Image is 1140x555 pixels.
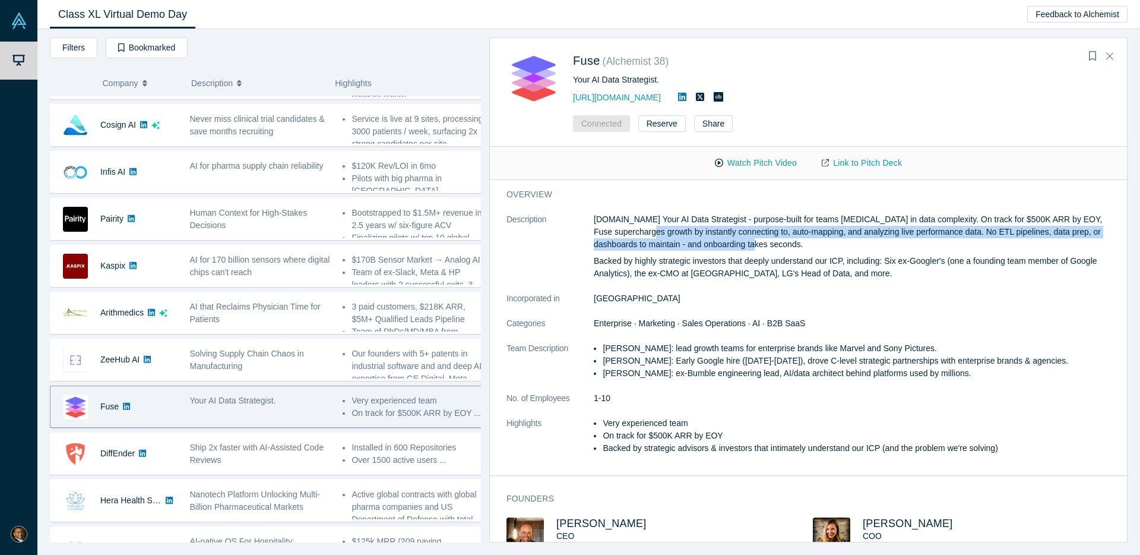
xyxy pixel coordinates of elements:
[351,348,483,385] li: Our founders with 5+ patents in industrial software and and deep AI expertise from GE Digital, Me...
[506,51,560,105] img: Fuse's Logo
[702,153,809,174] button: Watch Pitch Video
[351,160,483,172] li: $120K Rev/LOI in 6mo
[50,37,97,58] button: Filters
[351,442,483,454] li: Installed in 600 Repositories
[100,167,125,176] a: Infis AI
[103,71,138,96] span: Company
[100,261,125,270] a: Kaspix
[603,355,1119,367] li: [PERSON_NAME]: Early Google hire ([DATE]-[DATE]), drove C-level strategic partnerships with enter...
[63,348,88,373] img: ZeeHub AI's Logo
[100,214,123,223] a: Pairity
[594,213,1119,251] p: [DOMAIN_NAME] Your AI Data Strategist - purpose-built for teams [MEDICAL_DATA] in data complexity...
[603,417,1119,430] li: Very experienced team
[573,115,630,132] button: Connected
[11,12,27,29] img: Alchemist Vault Logo
[1084,48,1101,65] button: Bookmark
[151,121,160,130] svg: dsa ai sparkles
[809,153,914,174] a: Link to Pitch Deck
[506,188,1103,201] h3: overview
[506,493,1103,505] h3: Founders
[813,518,850,553] img: Jill Randell's Profile Image
[190,302,321,324] span: AI that Reclaims Physician Time for Patients
[63,160,88,185] img: Infis AI's Logo
[594,392,1119,405] dd: 1-10
[506,342,594,392] dt: Team Description
[1027,6,1128,23] button: Feedback to Alchemist
[506,213,594,292] dt: Description
[100,308,144,317] a: Arithmedics
[63,113,88,138] img: Cosign AI's Logo
[351,301,483,326] li: 3 paid customers, $218K ARR, $5M+ Qualified Leads Pipeline
[190,114,325,136] span: Never miss clinical trial candidates & save months recruiting
[351,454,483,466] li: Over 1500 active users ...
[190,490,320,512] span: Nanotech Platform Unlocking Multi-Billion Pharmaceutical Markets
[603,430,1119,442] li: On track for $500K ARR by EOY
[63,442,88,466] img: DiffEnder's Logo
[351,254,483,266] li: $170B Sensor Market → Analog AI;
[556,518,647,529] a: [PERSON_NAME]
[159,309,167,317] svg: dsa ai sparkles
[190,161,324,171] span: AI for pharma supply chain reliability
[351,407,483,420] li: On track for $500K ARR by EOY ...
[506,292,594,317] dt: Incorporated in
[351,113,483,150] li: Service is live at 9 sites, processing 3000 patients / week, surfacing 2x strong candidates per s...
[603,342,1119,355] li: [PERSON_NAME]: lead growth teams for enterprise brands like Marvel and Sony Pictures.
[63,207,88,232] img: Pairity's Logo
[506,317,594,342] dt: Categories
[191,71,322,96] button: Description
[573,93,661,102] a: [URL][DOMAIN_NAME]
[351,172,483,197] li: Pilots with big pharma in [GEOGRAPHIC_DATA] ...
[103,71,179,96] button: Company
[100,355,140,364] a: ZeeHub AI
[573,74,969,86] div: Your AI Data Strategist.
[190,208,308,230] span: Human Context for High-Stakes Decisions
[351,326,483,376] li: Team of PhDs/MD/MBA from [GEOGRAPHIC_DATA], [GEOGRAPHIC_DATA] and UMich. ...
[603,367,1119,380] li: [PERSON_NAME]: ex-Bumble engineering lead, AI/data architect behind platforms used by millions.
[694,115,733,132] button: Share
[63,395,88,420] img: Fuse's Logo
[351,488,483,538] li: Active global contracts with global pharma companies and US Department of Defense with total esti...
[63,254,88,279] img: Kaspix's Logo
[190,443,324,465] span: Ship 2x faster with AI-Assisted Code Reviews
[335,78,371,88] span: Highlights
[594,319,805,328] span: Enterprise · Marketing · Sales Operations · AI · B2B SaaS
[100,496,181,505] a: Hera Health Solutions
[603,442,1119,455] li: Backed by strategic advisors & investors that intimately understand our ICP (and the problem we'r...
[100,449,135,458] a: DiffEnder
[100,120,136,130] a: Cosign AI
[11,526,27,543] img: Juan Scarlett's Account
[351,266,483,291] li: Team of ex-Slack, Meta & HP leaders with 2 successful exits, 3 ...
[190,537,293,546] span: AI-native OS For Hospitality
[506,392,594,417] dt: No. of Employees
[63,488,88,513] img: Hera Health Solutions's Logo
[190,396,276,405] span: Your AI Data Strategist.
[351,207,483,232] li: Bootstrapped to $1.5M+ revenue in 2.5 years w/ six-figure ACV
[556,531,574,541] span: CEO
[506,518,544,553] img: Jeff Cherkassky's Profile Image
[863,531,882,541] span: COO
[50,1,195,29] a: Class XL Virtual Demo Day
[863,518,953,529] a: [PERSON_NAME]
[573,54,600,67] a: Fuse
[63,301,88,326] img: Arithmedics's Logo
[594,292,1119,305] dd: [GEOGRAPHIC_DATA]
[191,71,233,96] span: Description
[506,417,594,467] dt: Highlights
[106,37,188,58] button: Bookmarked
[190,255,330,277] span: AI for 170 billion sensors where digital chips can't reach
[190,349,304,371] span: Solving Supply Chain Chaos in Manufacturing
[603,55,669,67] small: ( Alchemist 38 )
[351,395,483,407] li: Very experienced team
[100,402,119,411] a: Fuse
[594,255,1119,280] p: Backed by highly strategic investors that deeply understand our ICP, including: Six ex-Googler's ...
[1101,47,1119,66] button: Close
[351,232,483,257] li: Finalizing pilots w/ top 10 global insurer & world's largest staffing ...
[638,115,686,132] button: Reserve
